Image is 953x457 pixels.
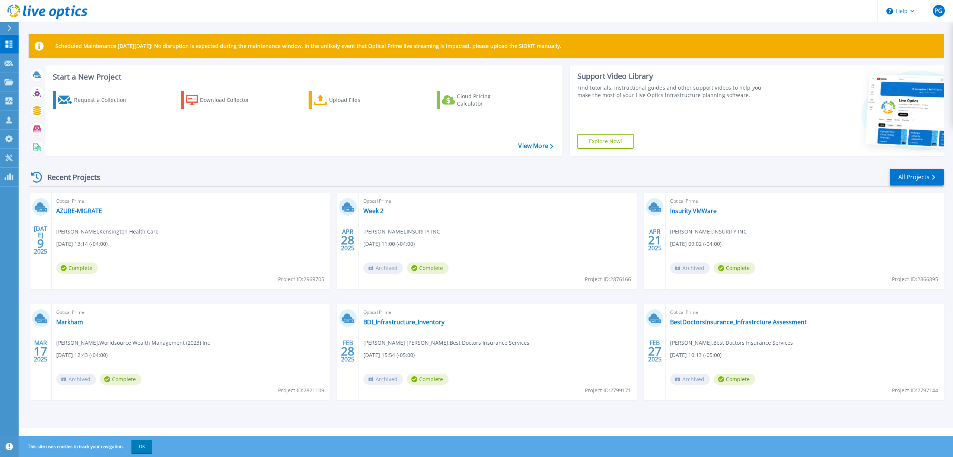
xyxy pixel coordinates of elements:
[56,240,108,248] span: [DATE] 13:14 (-04:00)
[341,237,354,243] span: 28
[670,308,939,316] span: Optical Prime
[363,263,403,274] span: Archived
[200,93,259,107] div: Download Collector
[577,84,771,99] div: Find tutorials, instructional guides and other support videos to help you make the most of your L...
[181,91,264,109] a: Download Collector
[892,275,938,283] span: Project ID: 2866895
[363,351,415,359] span: [DATE] 15:54 (-05:00)
[74,93,134,107] div: Request a Collection
[29,168,111,186] div: Recent Projects
[648,338,662,365] div: FEB 2025
[934,8,943,14] span: PG
[56,351,108,359] span: [DATE] 12:43 (-04:00)
[670,318,807,326] a: BestDoctorsInsurance_Infrastrcture Assessment
[670,374,710,385] span: Archived
[309,91,392,109] a: Upload Files
[670,197,939,205] span: Optical Prime
[648,348,662,354] span: 27
[363,374,403,385] span: Archived
[55,43,561,49] p: Scheduled Maintenance [DATE][DATE]: No disruption is expected during the maintenance window. In t...
[20,440,152,453] span: This site uses cookies to track your navigation.
[56,197,325,205] span: Optical Prime
[53,91,136,109] a: Request a Collection
[341,348,354,354] span: 28
[714,374,755,385] span: Complete
[577,71,771,81] div: Support Video Library
[518,142,553,149] a: View More
[585,386,631,395] span: Project ID: 2799171
[34,226,48,254] div: [DATE] 2025
[363,197,632,205] span: Optical Prime
[670,207,717,215] a: Insurity VMWare
[53,73,553,81] h3: Start a New Project
[100,374,141,385] span: Complete
[363,240,415,248] span: [DATE] 11:00 (-04:00)
[56,207,102,215] a: AZURE-MIGRATE
[648,226,662,254] div: APR 2025
[407,374,449,385] span: Complete
[34,348,47,354] span: 17
[577,134,634,149] a: Explore Now!
[329,93,389,107] div: Upload Files
[457,93,516,107] div: Cloud Pricing Calculator
[670,263,710,274] span: Archived
[670,240,721,248] span: [DATE] 09:02 (-04:00)
[363,318,444,326] a: BDI_Infrastructure_Inventory
[363,339,529,347] span: [PERSON_NAME] [PERSON_NAME] , Best Doctors Insurance Services
[56,318,83,326] a: Markham
[56,308,325,316] span: Optical Prime
[56,263,98,274] span: Complete
[341,226,355,254] div: APR 2025
[892,386,938,395] span: Project ID: 2797144
[363,308,632,316] span: Optical Prime
[585,275,631,283] span: Project ID: 2876166
[363,207,383,215] a: Week 2
[341,338,355,365] div: FEB 2025
[363,228,440,236] span: [PERSON_NAME] , INSURITY INC
[56,339,210,347] span: [PERSON_NAME] , Worldsource Wealth Management (2023) Inc
[56,374,96,385] span: Archived
[648,237,662,243] span: 21
[670,351,721,359] span: [DATE] 10:13 (-05:00)
[407,263,449,274] span: Complete
[670,339,793,347] span: [PERSON_NAME] , Best Doctors Insurance Services
[37,240,44,247] span: 9
[56,228,159,236] span: [PERSON_NAME] , Kensington Health Care
[278,275,324,283] span: Project ID: 2969705
[714,263,755,274] span: Complete
[131,440,152,453] button: OK
[670,228,747,236] span: [PERSON_NAME] , INSURITY INC
[437,91,520,109] a: Cloud Pricing Calculator
[278,386,324,395] span: Project ID: 2821109
[890,169,944,186] a: All Projects
[34,338,48,365] div: MAR 2025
